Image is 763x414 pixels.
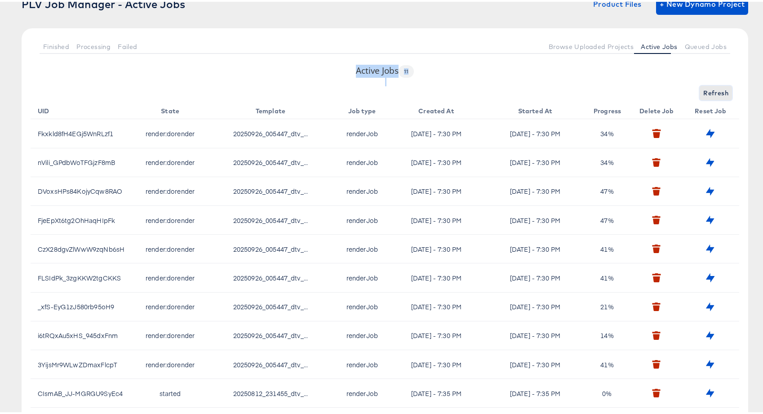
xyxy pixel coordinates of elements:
[233,358,308,367] span: 20250926_005447_dtv_570_showcase_template_20_stories_9x16_collected_6_sha9dl.aep
[233,387,308,396] span: 20250812_231455_dtv_570_showcase_template_20_meta_1x1_collected_15_imeshs.aep
[586,117,631,146] td: 34 %
[488,262,586,290] td: [DATE] - 7:30 PM
[31,262,138,290] td: FLSIdPk_3zgKKW2tgCKKS
[389,377,488,406] td: [DATE] - 7:35 PM
[641,41,677,49] span: Active Jobs
[703,86,728,97] span: Refresh
[31,117,138,146] td: Fkxkld8fH4EGj5WnRLzf1
[138,117,205,146] td: render:dorender
[233,156,308,165] span: 20250926_005447_dtv_570_showcase_template_20_stories_9x16_collected_6_sha9dl.aep
[389,233,488,262] td: [DATE] - 7:30 PM
[76,41,111,49] span: Processing
[31,348,138,377] td: 3YijsMr9WLwZDmaxFlcpT
[488,147,586,175] td: [DATE] - 7:30 PM
[389,147,488,175] td: [DATE] - 7:30 PM
[586,377,631,406] td: 0 %
[233,127,308,136] span: 20250926_005447_dtv_570_showcase_template_20_stories_9x16_collected_6_sha9dl.aep
[488,204,586,233] td: [DATE] - 7:30 PM
[488,320,586,348] td: [DATE] - 7:30 PM
[339,348,389,377] td: renderJob
[31,147,138,175] td: nVili_GPdbWoTFGjzF8mB
[31,98,138,117] th: UID
[389,262,488,290] td: [DATE] - 7:30 PM
[233,243,308,252] span: 20250926_005447_dtv_570_showcase_template_20_stories_9x16_collected_6_sha9dl.aep
[138,320,205,348] td: render:dorender
[586,204,631,233] td: 47 %
[339,377,389,406] td: renderJob
[389,117,488,146] td: [DATE] - 7:30 PM
[118,41,137,49] span: Failed
[631,98,685,117] th: Delete Job
[233,185,308,194] span: 20250926_005447_dtv_570_showcase_template_20_stories_9x16_collected_6_sha9dl.aep
[339,98,389,117] th: Job type
[31,175,138,204] td: DVoxsHPs84KojyCqw8RAO
[138,262,205,290] td: render:dorender
[233,272,308,280] span: 20250926_005447_dtv_570_showcase_template_20_stories_9x16_collected_6_sha9dl.aep
[138,175,205,204] td: render:dorender
[138,204,205,233] td: render:dorender
[233,300,308,309] span: 20250926_005447_dtv_570_showcase_template_20_stories_9x16_collected_6_sha9dl.aep
[31,377,138,406] td: CIsmAB_JJ-MGRGU9SyEc4
[685,41,727,49] span: Queued Jobs
[43,41,69,49] span: Finished
[233,214,308,223] span: 20250926_005447_dtv_570_showcase_template_20_stories_9x16_collected_6_sha9dl.aep
[389,98,488,117] th: Created At
[488,117,586,146] td: [DATE] - 7:30 PM
[389,320,488,348] td: [DATE] - 7:30 PM
[586,262,631,290] td: 41 %
[205,98,339,117] th: Template
[138,348,205,377] td: render:dorender
[586,233,631,262] td: 41 %
[488,348,586,377] td: [DATE] - 7:30 PM
[389,348,488,377] td: [DATE] - 7:30 PM
[488,377,586,406] td: [DATE] - 7:35 PM
[685,98,739,117] th: Reset Job
[233,329,308,338] span: 20250926_005447_dtv_570_showcase_template_20_stories_9x16_collected_6_sha9dl.aep
[138,233,205,262] td: render:dorender
[31,233,138,262] td: CzX28dgvZlWwW9zqNb6sH
[339,117,389,146] td: renderJob
[488,98,586,117] th: Started At
[31,291,138,320] td: _xfS-EyG1zJ580rb95oH9
[339,262,389,290] td: renderJob
[138,147,205,175] td: render:dorender
[31,320,138,348] td: i6tRQxAu5xHS_945dxFnm
[339,147,389,175] td: renderJob
[138,291,205,320] td: render:dorender
[399,67,414,73] span: 11
[586,175,631,204] td: 47 %
[586,291,631,320] td: 21 %
[389,291,488,320] td: [DATE] - 7:30 PM
[586,320,631,348] td: 14 %
[488,233,586,262] td: [DATE] - 7:30 PM
[389,175,488,204] td: [DATE] - 7:30 PM
[138,377,205,406] td: started
[339,291,389,320] td: renderJob
[488,291,586,320] td: [DATE] - 7:30 PM
[339,204,389,233] td: renderJob
[586,98,631,117] th: Progress
[339,320,389,348] td: renderJob
[586,348,631,377] td: 41 %
[138,98,205,117] th: State
[586,147,631,175] td: 34 %
[700,84,732,98] button: Refresh
[339,233,389,262] td: renderJob
[31,204,138,233] td: FjeEpXt6tg2OhHaqHIpFk
[356,63,414,76] h3: Active Jobs
[488,175,586,204] td: [DATE] - 7:30 PM
[389,204,488,233] td: [DATE] - 7:30 PM
[339,175,389,204] td: renderJob
[549,41,634,49] span: Browse Uploaded Projects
